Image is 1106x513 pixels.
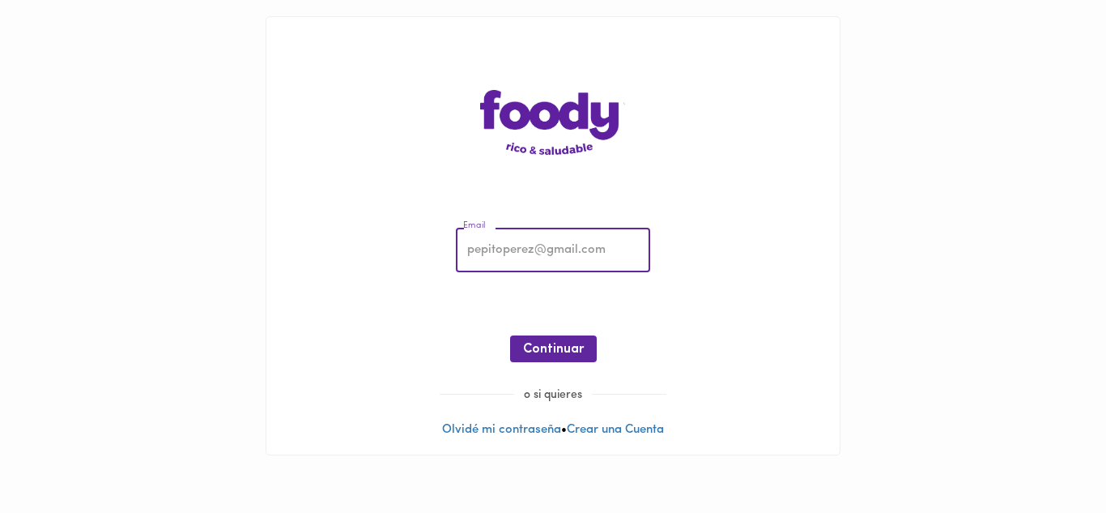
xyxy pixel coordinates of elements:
[442,424,561,436] a: Olvidé mi contraseña
[510,336,597,362] button: Continuar
[514,389,592,401] span: o si quieres
[456,229,650,273] input: pepitoperez@gmail.com
[266,17,840,455] div: •
[567,424,664,436] a: Crear una Cuenta
[523,342,584,357] span: Continuar
[480,90,626,155] img: logo-main-page.png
